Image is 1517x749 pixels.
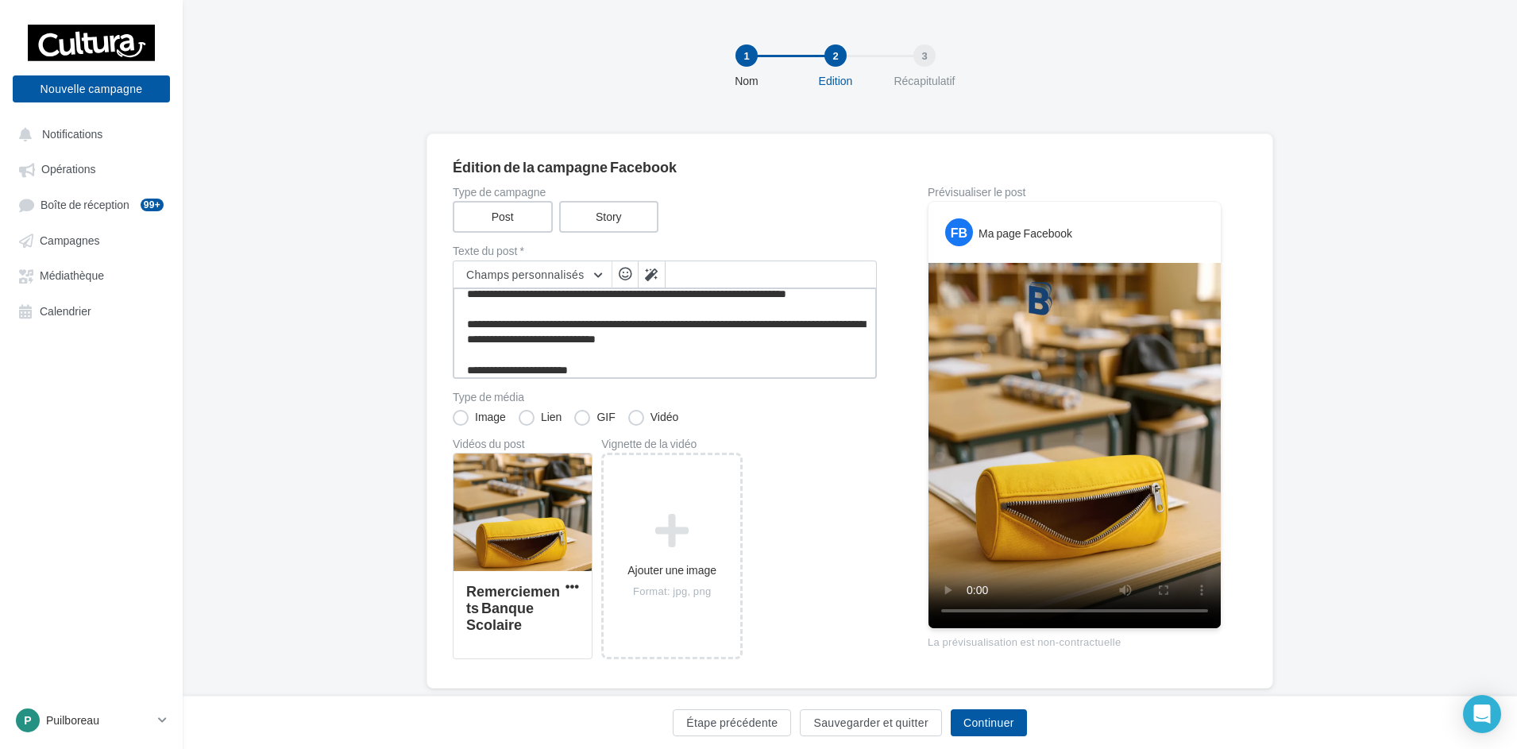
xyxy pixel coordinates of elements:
div: Open Intercom Messenger [1463,695,1501,733]
button: Notifications [10,119,167,148]
div: La prévisualisation est non-contractuelle [928,629,1222,650]
label: Vidéo [628,410,679,426]
div: 2 [824,44,847,67]
label: Type de campagne [453,187,877,198]
div: Remerciements Banque Scolaire [466,582,560,633]
div: Nom [696,73,797,89]
label: Type de média [453,392,877,403]
a: Campagnes [10,226,173,254]
a: Calendrier [10,296,173,325]
button: Nouvelle campagne [13,75,170,102]
span: P [24,712,31,728]
span: Calendrier [40,304,91,318]
span: Opérations [41,163,95,176]
button: Champs personnalisés [454,261,612,288]
button: Continuer [951,709,1027,736]
div: Récapitulatif [874,73,975,89]
div: Édition de la campagne Facebook [453,160,1247,174]
div: Edition [785,73,886,89]
div: 99+ [141,199,164,211]
span: Campagnes [40,234,100,247]
span: Boîte de réception [41,198,129,211]
button: Sauvegarder et quitter [800,709,941,736]
a: Boîte de réception99+ [10,190,173,219]
div: FB [945,218,973,246]
div: Ma page Facebook [979,226,1072,241]
a: Opérations [10,154,173,183]
label: GIF [574,410,615,426]
label: Lien [519,410,562,426]
span: Médiathèque [40,269,104,283]
span: Notifications [42,127,102,141]
label: Story [559,201,659,233]
div: 1 [735,44,758,67]
label: Texte du post * [453,245,877,257]
div: 3 [913,44,936,67]
p: Puilboreau [46,712,152,728]
div: Vignette de la vidéo [601,438,743,450]
button: Étape précédente [673,709,791,736]
label: Image [453,410,506,426]
label: Post [453,201,553,233]
span: Champs personnalisés [466,268,585,281]
div: Prévisualiser le post [928,187,1222,198]
a: P Puilboreau [13,705,170,735]
div: Vidéos du post [453,438,593,450]
a: Médiathèque [10,261,173,289]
